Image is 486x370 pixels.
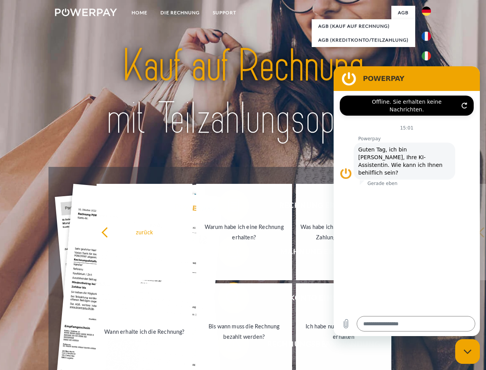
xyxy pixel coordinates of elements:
[301,321,387,342] div: Ich habe nur eine Teillieferung erhalten
[55,8,117,16] img: logo-powerpay-white.svg
[206,6,243,20] a: SUPPORT
[312,19,415,33] a: AGB (Kauf auf Rechnung)
[422,32,431,41] img: fr
[201,222,287,242] div: Warum habe ich eine Rechnung erhalten?
[101,227,188,237] div: zurück
[296,184,392,280] a: Was habe ich noch offen, ist meine Zahlung eingegangen?
[334,66,480,336] iframe: Messaging-Fenster
[422,51,431,61] img: it
[312,33,415,47] a: AGB (Kreditkonto/Teilzahlung)
[125,6,154,20] a: Home
[301,222,387,242] div: Was habe ich noch offen, ist meine Zahlung eingegangen?
[455,339,480,364] iframe: Schaltfläche zum Öffnen des Messaging-Fensters; Konversation läuft
[154,6,206,20] a: DIE RECHNUNG
[101,326,188,336] div: Wann erhalte ich die Rechnung?
[422,7,431,16] img: de
[201,321,287,342] div: Bis wann muss die Rechnung bezahlt werden?
[391,6,415,20] a: agb
[73,37,413,148] img: title-powerpay_de.svg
